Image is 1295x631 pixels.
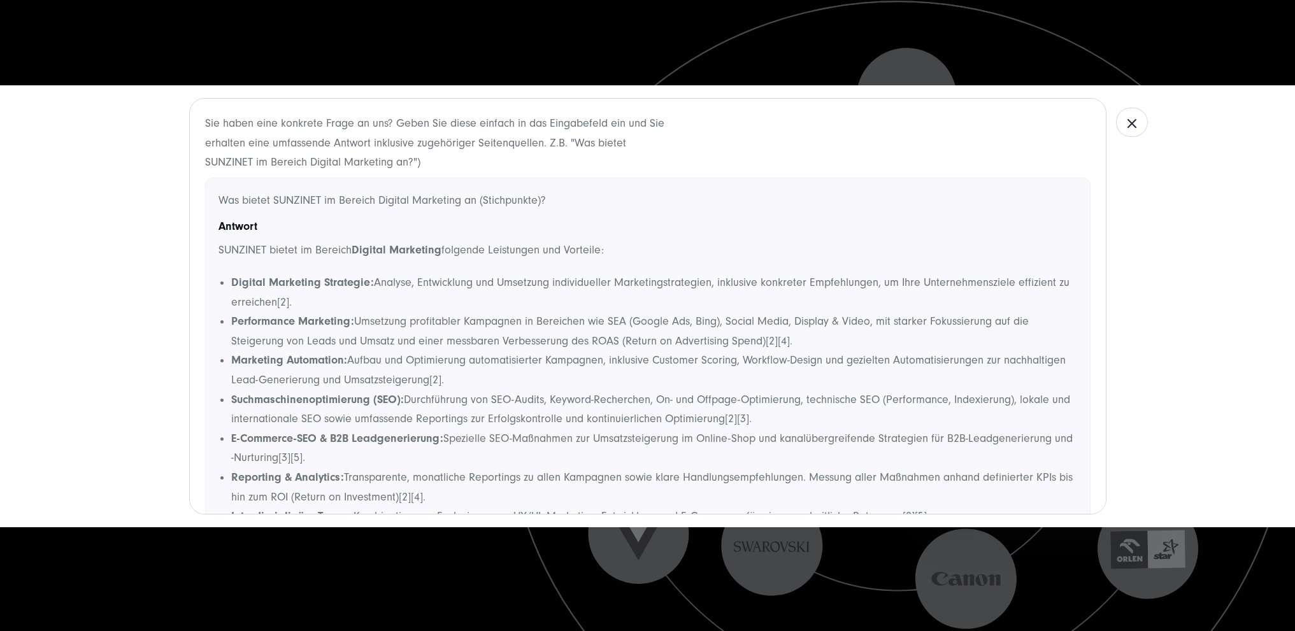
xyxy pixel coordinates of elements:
[231,351,1077,390] li: Aufbau und Optimierung automatisierter Kampagnen, inklusive Customer Scoring, Workflow-Design und...
[231,471,344,484] strong: Reporting & Analytics:
[231,315,354,328] strong: Performance Marketing:
[231,353,347,367] strong: Marketing Automation:
[231,468,1077,507] li: Transparente, monatliche Reportings zu allen Kampagnen sowie klare Handlungsempfehlungen. Messung...
[218,241,1077,260] p: SUNZINET bietet im Bereich folgende Leistungen und Vorteile:
[205,114,667,173] p: Sie haben eine konkrete Frage an uns? Geben Sie diese einfach in das Eingabefeld ein und Sie erha...
[218,218,1077,236] h4: Antwort
[231,393,404,406] strong: Suchmaschinenoptimierung (SEO):
[231,509,354,523] strong: Interdisziplinäre Teams:
[231,390,1077,429] li: Durchführung von SEO-Audits, Keyword-Recherchen, On- und Offpage-Optimierung, technische SEO (Per...
[352,243,441,257] strong: Digital Marketing
[231,276,374,289] strong: Digital Marketing Strategie:
[231,273,1077,312] li: Analyse, Entwicklung und Umsetzung individueller Marketingstrategien, inklusive konkreter Empfehl...
[231,312,1077,351] li: Umsetzung profitabler Kampagnen in Bereichen wie SEA (Google Ads, Bing), Social Media, Display & ...
[218,191,1077,211] p: Was bietet SUNZINET im Bereich Digital Marketing an (Stichpunkte)?
[231,507,1077,527] li: Kombination von Fachwissen aus UX/UI, Marketing, Entwicklung und E-Commerce für eine ganzheitlich...
[231,429,1077,468] li: Spezielle SEO-Maßnahmen zur Umsatzsteigerung im Online-Shop und kanalübergreifende Strategien für...
[231,432,443,445] strong: E-Commerce-SEO & B2B Leadgenerierung:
